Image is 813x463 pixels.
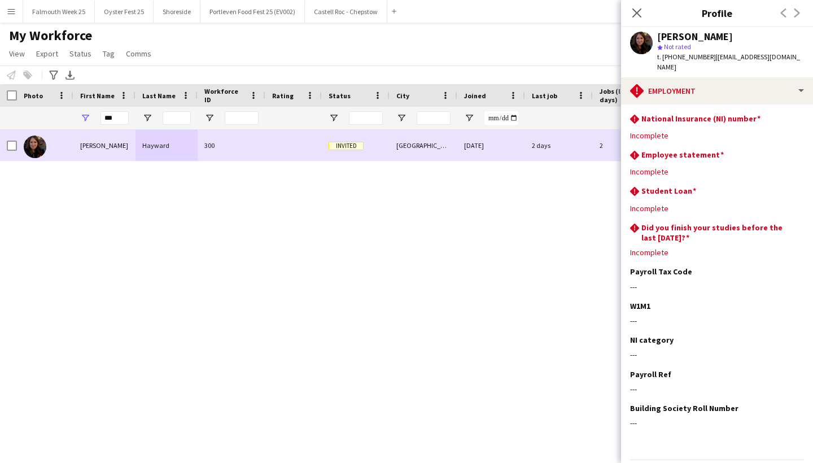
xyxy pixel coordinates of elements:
a: Status [65,46,96,61]
span: Not rated [664,42,691,51]
span: Tag [103,49,115,59]
div: Incomplete [630,247,804,257]
h3: NI category [630,335,674,345]
div: 2 [593,130,666,161]
button: Open Filter Menu [329,113,339,123]
div: --- [630,384,804,394]
span: Joined [464,91,486,100]
span: First Name [80,91,115,100]
div: Incomplete [630,203,804,213]
span: Invited [329,142,364,150]
input: City Filter Input [417,111,451,125]
div: --- [630,418,804,428]
input: Joined Filter Input [484,111,518,125]
input: Status Filter Input [349,111,383,125]
span: Status [329,91,351,100]
div: Employment [621,77,813,104]
span: Jobs (last 90 days) [600,87,646,104]
div: Incomplete [630,130,804,141]
div: [PERSON_NAME] [73,130,135,161]
h3: National Insurance (NI) number [641,113,760,124]
a: Comms [121,46,156,61]
div: [PERSON_NAME] [657,32,733,42]
button: Oyster Fest 25 [95,1,154,23]
app-action-btn: Advanced filters [47,68,60,82]
button: Falmouth Week 25 [23,1,95,23]
div: Hayward [135,130,198,161]
a: View [5,46,29,61]
span: My Workforce [9,27,92,44]
h3: Employee statement [641,150,724,160]
a: Tag [98,46,119,61]
button: Shoreside [154,1,200,23]
div: 300 [198,130,265,161]
h3: Student Loan [641,186,696,196]
img: Fay Hayward [24,136,46,158]
div: Incomplete [630,167,804,177]
div: --- [630,350,804,360]
span: t. [PHONE_NUMBER] [657,53,716,61]
button: Open Filter Menu [396,113,406,123]
span: City [396,91,409,100]
input: Workforce ID Filter Input [225,111,259,125]
button: Portleven Food Fest 25 (EV002) [200,1,305,23]
span: View [9,49,25,59]
h3: W1M1 [630,301,650,311]
button: Castell Roc - Chepstow [305,1,387,23]
span: Last Name [142,91,176,100]
button: Open Filter Menu [80,113,90,123]
button: Open Filter Menu [142,113,152,123]
div: [GEOGRAPHIC_DATA] [390,130,457,161]
span: Workforce ID [204,87,245,104]
span: Last job [532,91,557,100]
h3: Building Society Roll Number [630,403,738,413]
a: Export [32,46,63,61]
span: Status [69,49,91,59]
div: --- [630,316,804,326]
input: Last Name Filter Input [163,111,191,125]
button: Open Filter Menu [464,113,474,123]
span: Rating [272,91,294,100]
span: | [EMAIL_ADDRESS][DOMAIN_NAME] [657,53,800,71]
button: Open Filter Menu [204,113,215,123]
span: Photo [24,91,43,100]
h3: Payroll Ref [630,369,671,379]
h3: Profile [621,6,813,20]
div: [DATE] [457,130,525,161]
div: 2 days [525,130,593,161]
h3: Payroll Tax Code [630,267,692,277]
div: --- [630,282,804,292]
input: First Name Filter Input [100,111,129,125]
span: Comms [126,49,151,59]
app-action-btn: Export XLSX [63,68,77,82]
h3: Did you finish your studies before the last [DATE]? [641,222,795,243]
span: Export [36,49,58,59]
